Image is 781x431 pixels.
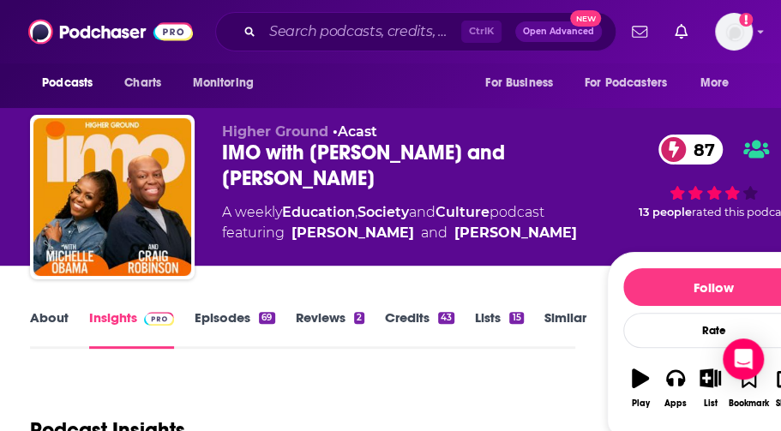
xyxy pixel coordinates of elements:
[485,71,553,95] span: For Business
[42,71,93,95] span: Podcasts
[475,309,523,349] a: Lists15
[715,13,753,51] button: Show profile menu
[296,309,364,349] a: Reviews2
[700,71,730,95] span: More
[585,71,667,95] span: For Podcasters
[658,357,693,419] button: Apps
[195,309,274,349] a: Episodes69
[658,135,723,165] a: 87
[639,206,692,218] span: 13 people
[668,17,694,46] a: Show notifications dropdown
[357,204,409,220] a: Society
[222,223,577,243] span: featuring
[723,338,764,380] div: Open Intercom Messenger
[124,71,161,95] span: Charts
[89,309,174,349] a: InsightsPodchaser Pro
[291,223,414,243] a: Michelle Obama
[454,223,577,243] div: [PERSON_NAME]
[728,357,770,419] button: Bookmark
[715,13,753,51] img: User Profile
[338,123,377,140] a: Acast
[729,398,769,409] div: Bookmark
[473,67,574,99] button: open menu
[509,312,523,324] div: 15
[222,123,328,140] span: Higher Ground
[215,12,616,51] div: Search podcasts, credits, & more...
[739,13,753,27] svg: Add a profile image
[523,27,594,36] span: Open Advanced
[262,18,461,45] input: Search podcasts, credits, & more...
[144,312,174,326] img: Podchaser Pro
[222,202,577,243] div: A weekly podcast
[676,135,723,165] span: 87
[333,123,377,140] span: •
[438,312,454,324] div: 43
[33,118,191,276] img: IMO with Michelle Obama and Craig Robinson
[28,15,193,48] img: Podchaser - Follow, Share and Rate Podcasts
[409,204,436,220] span: and
[623,357,658,419] button: Play
[30,309,69,349] a: About
[421,223,448,243] span: and
[192,71,253,95] span: Monitoring
[515,21,602,42] button: Open AdvancedNew
[355,204,357,220] span: ,
[461,21,502,43] span: Ctrl K
[574,67,692,99] button: open menu
[664,398,687,409] div: Apps
[113,67,171,99] a: Charts
[688,67,751,99] button: open menu
[180,67,275,99] button: open menu
[30,67,115,99] button: open menu
[259,312,274,324] div: 69
[544,309,586,349] a: Similar
[570,10,601,27] span: New
[625,17,654,46] a: Show notifications dropdown
[385,309,454,349] a: Credits43
[436,204,490,220] a: Culture
[704,398,718,409] div: List
[632,398,650,409] div: Play
[693,357,728,419] button: List
[715,13,753,51] span: Logged in as aweed
[354,312,364,324] div: 2
[282,204,355,220] a: Education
